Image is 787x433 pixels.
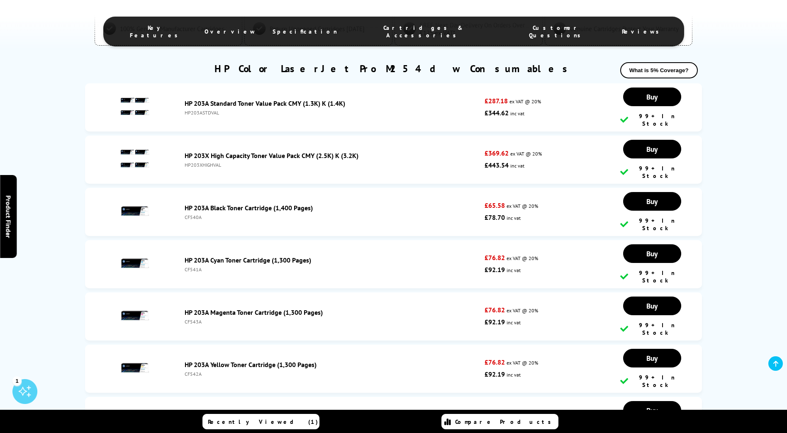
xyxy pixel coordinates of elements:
strong: £65.58 [485,201,505,209]
div: HP203XHIGHVAL [185,162,480,168]
div: CF541A [185,266,480,272]
strong: £76.82 [485,306,505,314]
img: HP 203A Black Toner Cartridge (1,400 Pages) [120,197,149,226]
span: Compare Products [455,418,556,426]
span: Reviews [622,28,663,35]
div: CF543A [185,319,480,325]
strong: £287.18 [485,97,508,105]
span: Specification [273,28,337,35]
a: Compare Products [441,414,558,429]
span: inc vat [507,215,521,221]
span: Buy [646,249,658,258]
strong: £369.62 [485,149,509,157]
span: Customer Questions [509,24,605,39]
strong: £78.70 [485,213,505,221]
span: Buy [646,144,658,154]
strong: £344.62 [485,109,509,117]
img: HP 203A Cyan Toner Cartridge (1,300 Pages) [120,249,149,278]
span: ex VAT @ 20% [507,307,538,314]
span: ex VAT @ 20% [510,151,542,157]
div: 99+ In Stock [620,321,684,336]
span: ex VAT @ 20% [509,98,541,105]
img: HP 203A Magenta Toner Cartridge (1,300 Pages) [120,301,149,330]
span: Buy [646,406,658,415]
span: Buy [646,92,658,102]
h2: HP Color LaserJet Pro M254dw Consumables [214,62,573,75]
strong: £443.54 [485,161,509,169]
span: ex VAT @ 20% [507,360,538,366]
strong: £76.82 [485,358,505,366]
span: Overview [205,28,256,35]
button: What is 5% Coverage? [620,62,698,78]
div: 99+ In Stock [620,165,684,180]
a: Recently Viewed (1) [202,414,319,429]
strong: £92.19 [485,318,505,326]
a: HP 203A Black Toner Cartridge (1,400 Pages) [185,204,313,212]
span: inc vat [510,163,524,169]
div: 1 [12,376,22,385]
strong: £76.82 [485,253,505,262]
span: inc vat [507,319,521,326]
span: Recently Viewed (1) [208,418,318,426]
div: 99+ In Stock [620,374,684,389]
span: Cartridges & Accessories [354,24,492,39]
strong: £92.19 [485,370,505,378]
a: HP 203A Cyan Toner Cartridge (1,300 Pages) [185,256,311,264]
a: HP 203X High Capacity Toner Value Pack CMY (2.5K) K (3.2K) [185,151,358,160]
span: inc vat [507,372,521,378]
span: Buy [646,301,658,311]
span: ex VAT @ 20% [507,255,538,261]
div: HP203ASTDVAL [185,109,480,116]
span: Product Finder [4,195,12,238]
div: 99+ In Stock [620,112,684,127]
div: CF540A [185,214,480,220]
a: HP 203A Standard Toner Value Pack CMY (1.3K) K (1.4K) [185,99,345,107]
span: inc vat [507,267,521,273]
img: HP 203A Standard Toner Value Pack CMY (1.3K) K (1.4K) [120,92,149,121]
div: 99+ In Stock [620,269,684,284]
span: ex VAT @ 20% [507,203,538,209]
img: HP 203X High Capacity Toner Value Pack CMY (2.5K) K (3.2K) [120,144,149,173]
span: inc vat [510,110,524,117]
a: HP 203A Yellow Toner Cartridge (1,300 Pages) [185,360,317,369]
span: Buy [646,197,658,206]
a: HP 203A Magenta Toner Cartridge (1,300 Pages) [185,308,323,316]
span: Buy [646,353,658,363]
div: CF542A [185,371,480,377]
div: 99+ In Stock [620,217,684,232]
strong: £92.19 [485,265,505,274]
img: HP 203A Yellow Toner Cartridge (1,300 Pages) [120,353,149,382]
span: Key Features [124,24,188,39]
